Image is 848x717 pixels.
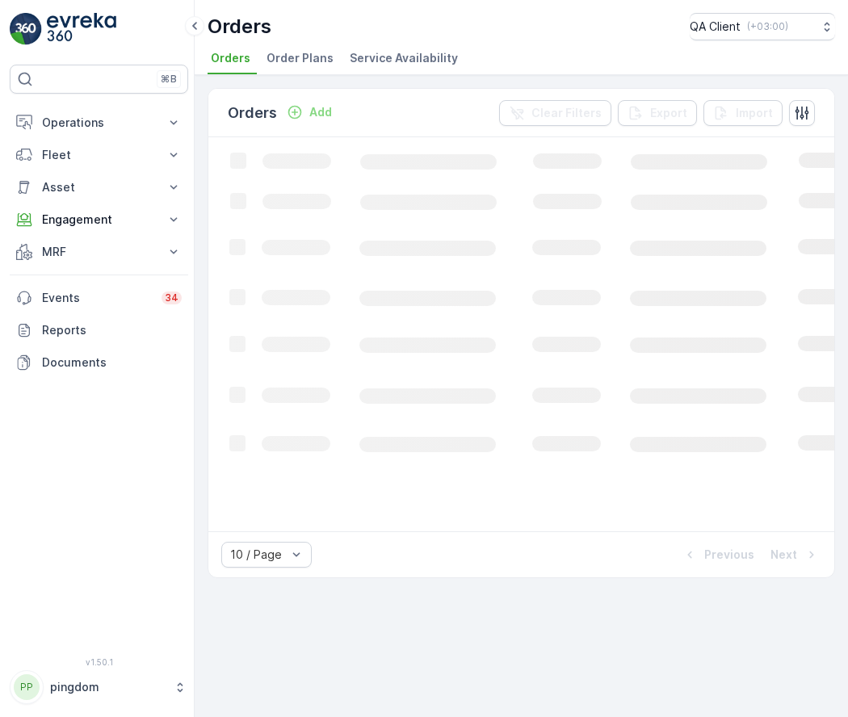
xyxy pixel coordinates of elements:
[42,179,156,195] p: Asset
[10,107,188,139] button: Operations
[703,100,783,126] button: Import
[736,105,773,121] p: Import
[650,105,687,121] p: Export
[208,14,271,40] p: Orders
[618,100,697,126] button: Export
[350,50,458,66] span: Service Availability
[47,13,116,45] img: logo_light-DOdMpM7g.png
[499,100,611,126] button: Clear Filters
[747,20,788,33] p: ( +03:00 )
[228,102,277,124] p: Orders
[690,13,835,40] button: QA Client(+03:00)
[10,314,188,346] a: Reports
[280,103,338,122] button: Add
[10,657,188,667] span: v 1.50.1
[165,291,178,304] p: 34
[10,282,188,314] a: Events34
[704,547,754,563] p: Previous
[770,547,797,563] p: Next
[10,139,188,171] button: Fleet
[769,545,821,564] button: Next
[10,171,188,203] button: Asset
[309,104,332,120] p: Add
[42,212,156,228] p: Engagement
[42,354,182,371] p: Documents
[42,147,156,163] p: Fleet
[42,115,156,131] p: Operations
[10,203,188,236] button: Engagement
[161,73,177,86] p: ⌘B
[690,19,741,35] p: QA Client
[10,670,188,704] button: PPpingdom
[42,244,156,260] p: MRF
[42,322,182,338] p: Reports
[267,50,334,66] span: Order Plans
[10,236,188,268] button: MRF
[10,346,188,379] a: Documents
[14,674,40,700] div: PP
[211,50,250,66] span: Orders
[10,13,42,45] img: logo
[680,545,756,564] button: Previous
[42,290,152,306] p: Events
[531,105,602,121] p: Clear Filters
[50,679,166,695] p: pingdom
